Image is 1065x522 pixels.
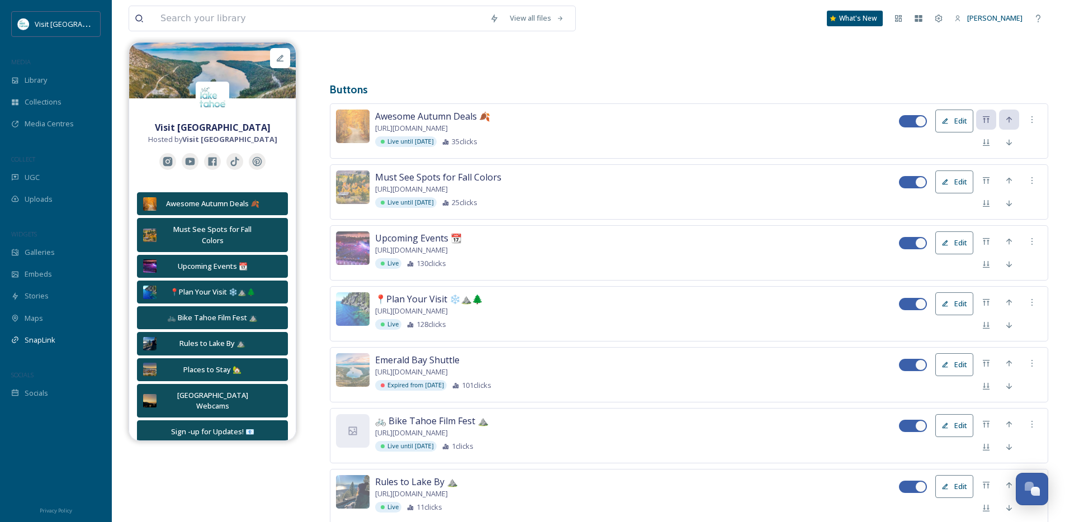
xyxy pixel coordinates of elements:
[25,335,55,345] span: SnapLink
[143,259,157,273] img: 547dce1b-2211-4964-8c79-c80e0e3d65da.jpg
[143,394,157,407] img: 7f48781b-3d0b-4900-ae9e-54705d85fa1f.jpg
[375,380,447,391] div: Expired from [DATE]
[25,388,48,398] span: Socials
[336,110,370,143] img: 86641621-05a2-423c-81f8-8ccb8ea7912f.jpg
[375,245,448,255] span: [URL][DOMAIN_NAME]
[40,507,72,514] span: Privacy Policy
[137,306,288,329] button: 🚲 Bike Tahoe Film Fest ⛰️
[375,414,489,428] span: 🚲 Bike Tahoe Film Fest ⛰️
[143,312,282,323] div: 🚲 Bike Tahoe Film Fest ⛰️
[155,6,484,31] input: Search your library
[375,306,448,316] span: [URL][DOMAIN_NAME]
[336,231,370,265] img: 547dce1b-2211-4964-8c79-c80e0e3d65da.jpg
[137,420,288,443] button: Sign -up for Updates! 📧
[143,337,157,350] img: f117afaa-5989-485c-8993-8775d71c68b9.jpg
[375,136,437,147] div: Live until [DATE]
[25,97,61,107] span: Collections
[18,18,29,30] img: download.jpeg
[162,261,263,272] div: Upcoming Events 📆
[11,58,31,66] span: MEDIA
[25,194,53,205] span: Uploads
[196,82,229,115] img: download.jpeg
[375,475,458,488] span: Rules to Lake By ⛰️
[935,414,973,437] button: Edit
[375,258,401,269] div: Live
[375,488,448,499] span: [URL][DOMAIN_NAME]
[162,198,263,209] div: Awesome Autumn Deals 🍂
[25,172,40,183] span: UGC
[25,247,55,258] span: Galleries
[452,197,477,208] span: 25 clicks
[137,192,288,215] button: Awesome Autumn Deals 🍂
[162,224,263,245] div: Must See Spots for Fall Colors
[182,134,277,144] strong: Visit [GEOGRAPHIC_DATA]
[375,353,460,367] span: Emerald Bay Shuttle
[143,363,157,376] img: 5f32336e-3e0c-4c6f-b0f4-2e9ce637787c.jpg
[25,313,43,324] span: Maps
[967,13,1023,23] span: [PERSON_NAME]
[375,319,401,330] div: Live
[330,82,1048,98] h3: Buttons
[452,136,477,147] span: 35 clicks
[1016,473,1048,505] button: Open Chat
[935,475,973,498] button: Edit
[375,292,483,306] span: 📍Plan Your Visit ❄️⛰️🌲
[375,170,501,184] span: Must See Spots for Fall Colors
[25,269,52,279] span: Embeds
[935,170,973,193] button: Edit
[336,353,370,387] img: 5ed22be4-7966-46fc-8472-cd558b1817c5.jpg
[416,319,446,330] span: 128 clicks
[137,384,288,417] button: [GEOGRAPHIC_DATA] Webcams
[162,364,263,375] div: Places to Stay 🏡
[935,353,973,376] button: Edit
[35,18,121,29] span: Visit [GEOGRAPHIC_DATA]
[137,255,288,278] button: Upcoming Events 📆
[162,390,263,411] div: [GEOGRAPHIC_DATA] Webcams
[462,380,491,391] span: 101 clicks
[137,218,288,251] button: Must See Spots for Fall Colors
[375,367,448,377] span: [URL][DOMAIN_NAME]
[40,503,72,516] a: Privacy Policy
[25,291,49,301] span: Stories
[11,371,34,379] span: SOCIALS
[375,502,401,512] div: Live
[143,426,282,437] div: Sign -up for Updates! 📧
[143,229,157,242] img: 6530f2b5-3a04-41bf-af46-ef4efdf3d570.jpg
[336,292,370,326] img: b13c3fcf-5cbf-41d7-8a6c-978594b3e6c2.jpg
[375,184,448,194] span: [URL][DOMAIN_NAME]
[949,7,1028,29] a: [PERSON_NAME]
[155,121,271,134] strong: Visit [GEOGRAPHIC_DATA]
[25,118,74,129] span: Media Centres
[137,358,288,381] button: Places to Stay 🏡
[137,281,288,303] button: 📍Plan Your Visit ❄️⛰️🌲
[148,134,277,145] span: Hosted by
[11,230,37,238] span: WIDGETS
[336,170,370,204] img: 6530f2b5-3a04-41bf-af46-ef4efdf3d570.jpg
[11,155,35,163] span: COLLECT
[827,11,883,26] a: What's New
[336,475,370,509] img: f117afaa-5989-485c-8993-8775d71c68b9.jpg
[129,42,296,98] img: 5ed22be4-7966-46fc-8472-cd558b1817c5.jpg
[375,428,448,438] span: [URL][DOMAIN_NAME]
[162,338,263,349] div: Rules to Lake By ⛰️
[143,197,157,211] img: 86641621-05a2-423c-81f8-8ccb8ea7912f.jpg
[143,286,157,299] img: b13c3fcf-5cbf-41d7-8a6c-978594b3e6c2.jpg
[935,292,973,315] button: Edit
[375,441,437,452] div: Live until [DATE]
[935,110,973,132] button: Edit
[375,123,448,134] span: [URL][DOMAIN_NAME]
[137,332,288,355] button: Rules to Lake By ⛰️
[375,231,462,245] span: Upcoming Events 📆
[416,502,442,512] span: 11 clicks
[375,197,437,208] div: Live until [DATE]
[452,441,474,452] span: 1 clicks
[504,7,570,29] a: View all files
[935,231,973,254] button: Edit
[416,258,446,269] span: 130 clicks
[25,75,47,86] span: Library
[162,287,263,297] div: 📍Plan Your Visit ❄️⛰️🌲
[375,110,490,123] span: Awesome Autumn Deals 🍂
